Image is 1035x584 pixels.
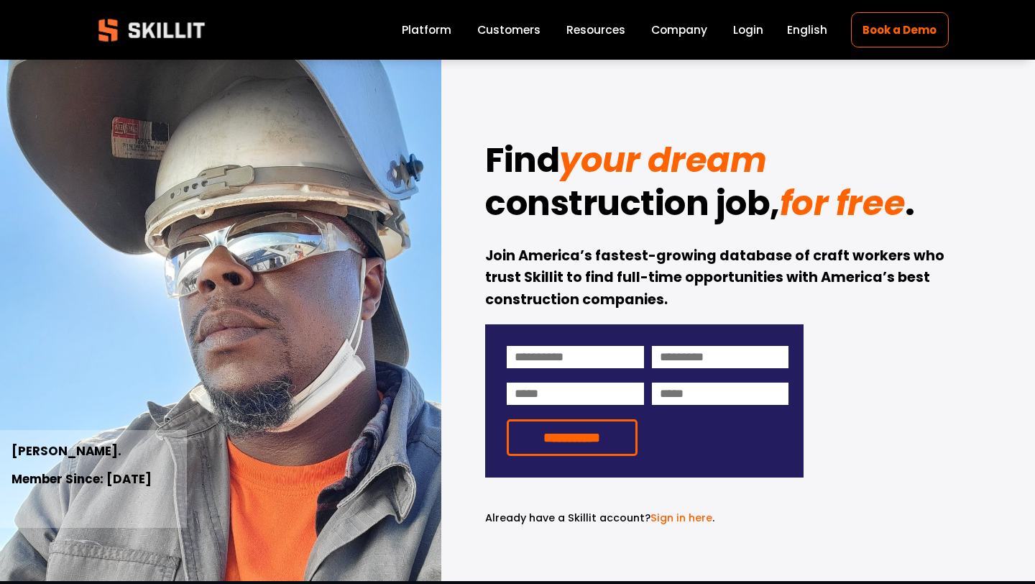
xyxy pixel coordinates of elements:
[477,20,540,40] a: Customers
[566,20,625,40] a: folder dropdown
[651,20,707,40] a: Company
[787,20,827,40] div: language picker
[733,20,763,40] a: Login
[559,136,766,184] em: your dream
[485,510,804,526] p: .
[650,511,712,525] a: Sign in here
[566,22,625,38] span: Resources
[11,470,152,488] strong: Member Since: [DATE]
[485,179,780,227] strong: construction job,
[787,22,827,38] span: English
[485,136,559,184] strong: Find
[11,442,121,460] strong: [PERSON_NAME].
[402,20,451,40] a: Platform
[780,179,905,227] em: for free
[905,179,915,227] strong: .
[86,9,217,52] img: Skillit
[485,511,650,525] span: Already have a Skillit account?
[851,12,949,47] a: Book a Demo
[485,246,947,309] strong: Join America’s fastest-growing database of craft workers who trust Skillit to find full-time oppo...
